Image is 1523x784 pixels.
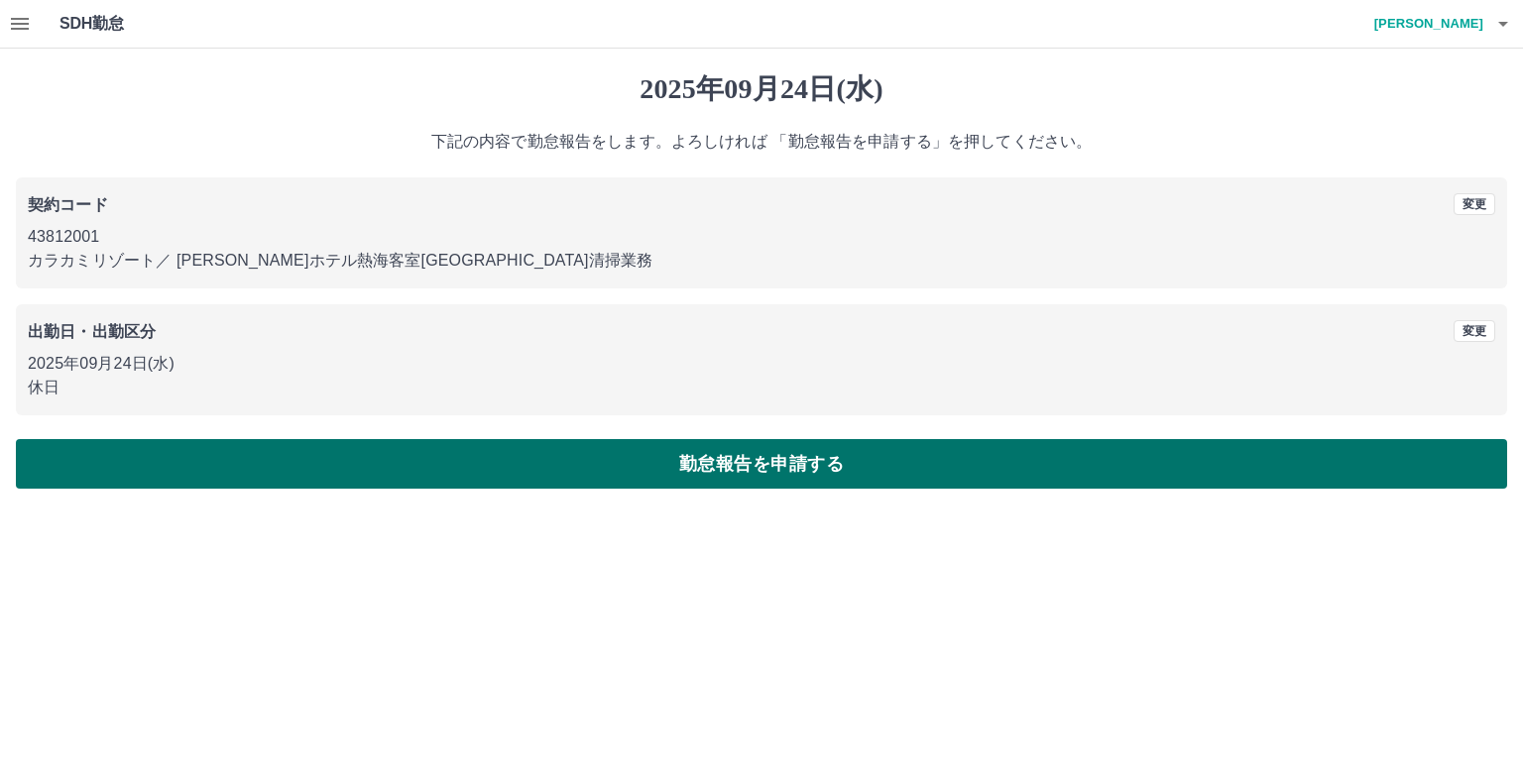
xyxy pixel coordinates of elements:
[16,439,1507,489] button: 勤怠報告を申請する
[28,196,108,213] b: 契約コード
[28,376,1495,399] p: 休日
[28,352,1495,376] p: 2025年09月24日(水)
[28,225,1495,249] p: 43812001
[16,72,1507,106] h1: 2025年09月24日(水)
[1454,193,1495,215] button: 変更
[28,249,1495,273] p: カラカミリゾート ／ [PERSON_NAME]ホテル熱海客室[GEOGRAPHIC_DATA]清掃業務
[16,130,1507,154] p: 下記の内容で勤怠報告をします。よろしければ 「勤怠報告を申請する」を押してください。
[1454,320,1495,342] button: 変更
[28,323,156,340] b: 出勤日・出勤区分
